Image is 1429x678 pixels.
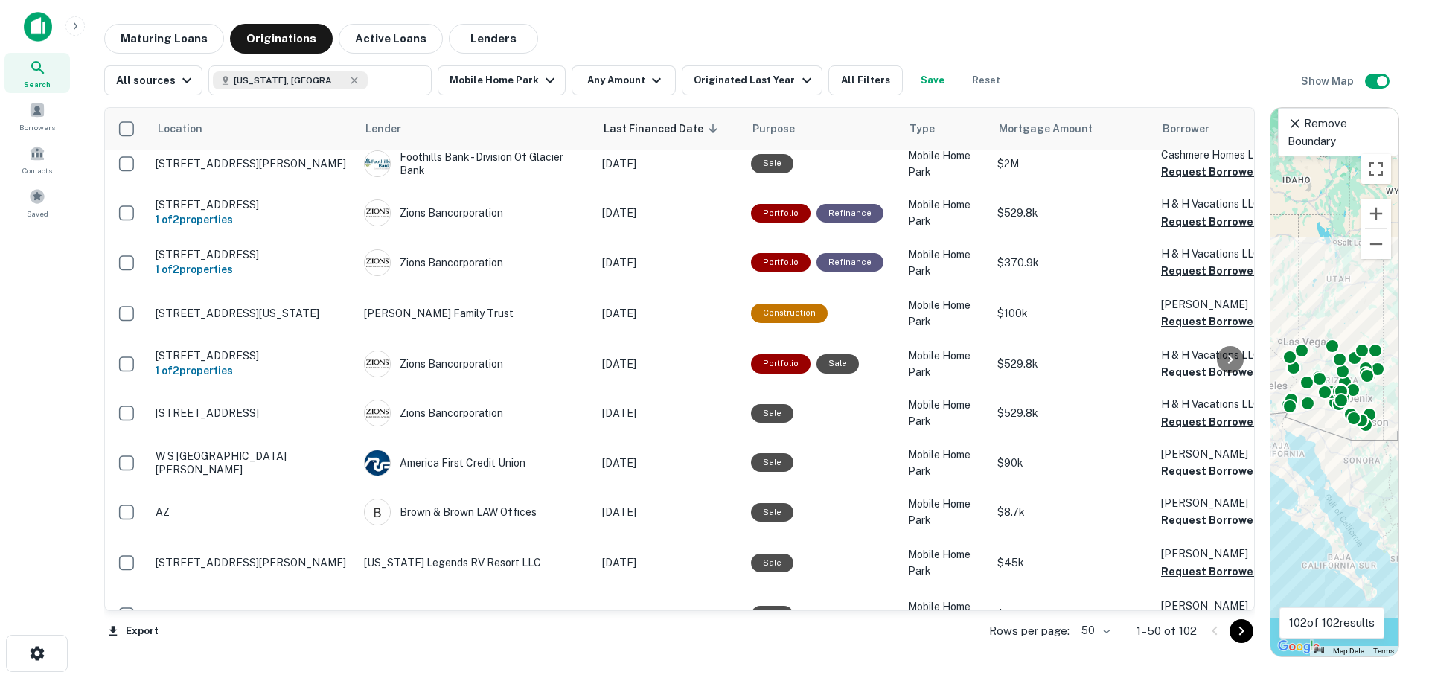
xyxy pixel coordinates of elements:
[27,208,48,220] span: Saved
[365,351,390,377] img: picture
[602,205,736,221] p: [DATE]
[816,204,883,223] div: This loan purpose was for refinancing
[1230,619,1253,643] button: Go to next page
[602,305,736,322] p: [DATE]
[997,455,1146,471] p: $90k
[816,354,859,373] div: Sale
[24,78,51,90] span: Search
[365,200,390,226] img: picture
[1314,647,1324,653] button: Keyboard shortcuts
[1361,229,1391,259] button: Zoom out
[365,151,390,176] img: picture
[1274,637,1323,656] img: Google
[1163,120,1209,138] span: Borrower
[156,556,349,569] p: [STREET_ADDRESS][PERSON_NAME]
[997,607,1146,623] p: $47k
[365,400,390,426] img: picture
[908,147,982,180] p: Mobile Home Park
[908,496,982,528] p: Mobile Home Park
[694,71,815,89] div: Originated Last Year
[1161,396,1310,412] p: H & H Vacations LLC
[156,157,349,170] p: [STREET_ADDRESS][PERSON_NAME]
[962,65,1010,95] button: Reset
[751,204,811,223] div: This is a portfolio loan with 2 properties
[751,154,793,173] div: Sale
[156,248,349,261] p: [STREET_ADDRESS]
[1161,462,1282,480] button: Request Borrower Info
[365,250,390,275] img: picture
[1361,199,1391,228] button: Zoom in
[156,307,349,320] p: [STREET_ADDRESS][US_STATE]
[438,65,566,95] button: Mobile Home Park
[364,305,587,322] p: [PERSON_NAME] Family Trust
[1161,446,1310,462] p: [PERSON_NAME]
[1154,108,1317,150] th: Borrower
[997,255,1146,271] p: $370.9k
[602,554,736,571] p: [DATE]
[4,182,70,223] a: Saved
[908,598,982,631] p: Mobile Home Park
[751,253,811,272] div: This is a portfolio loan with 2 properties
[1274,637,1323,656] a: Open this area in Google Maps (opens a new window)
[1161,511,1282,529] button: Request Borrower Info
[157,120,222,138] span: Location
[104,65,202,95] button: All sources
[908,397,982,429] p: Mobile Home Park
[602,607,736,623] p: [DATE]
[1361,154,1391,184] button: Toggle fullscreen view
[997,156,1146,172] p: $2M
[1355,511,1429,583] iframe: Chat Widget
[602,455,736,471] p: [DATE]
[908,297,982,330] p: Mobile Home Park
[602,156,736,172] p: [DATE]
[230,24,333,54] button: Originations
[1289,614,1375,632] p: 102 of 102 results
[604,120,723,138] span: Last Financed Date
[751,304,828,322] div: This loan purpose was for construction
[4,53,70,93] a: Search
[1288,115,1389,150] p: Remove Boundary
[602,504,736,520] p: [DATE]
[744,108,901,150] th: Purpose
[156,349,349,362] p: [STREET_ADDRESS]
[682,65,822,95] button: Originated Last Year
[997,305,1146,322] p: $100k
[1161,147,1310,163] p: Cashmere Homes LLC
[989,622,1070,640] p: Rows per page:
[339,24,443,54] button: Active Loans
[1161,296,1310,313] p: [PERSON_NAME]
[908,447,982,479] p: Mobile Home Park
[156,198,349,211] p: [STREET_ADDRESS]
[602,255,736,271] p: [DATE]
[901,108,990,150] th: Type
[4,96,70,136] div: Borrowers
[908,348,982,380] p: Mobile Home Park
[22,164,52,176] span: Contacts
[156,608,349,621] p: [STREET_ADDRESS][PERSON_NAME]
[1161,347,1310,363] p: H & H Vacations LLC
[999,120,1112,138] span: Mortgage Amount
[1333,646,1364,656] button: Map Data
[364,249,587,276] div: Zions Bancorporation
[364,351,587,377] div: Zions Bancorporation
[1161,563,1282,581] button: Request Borrower Info
[997,205,1146,221] p: $529.8k
[364,400,587,426] div: Zions Bancorporation
[1161,546,1310,562] p: [PERSON_NAME]
[364,450,587,476] div: America First Credit Union
[1161,262,1282,280] button: Request Borrower Info
[751,503,793,522] div: Sale
[364,607,587,623] p: [PERSON_NAME]
[1161,598,1310,614] p: [PERSON_NAME]
[364,150,587,177] div: Foothills Bank - Division Of Glacier Bank
[751,354,811,373] div: This is a portfolio loan with 2 properties
[19,121,55,133] span: Borrowers
[997,356,1146,372] p: $529.8k
[1270,108,1398,656] div: 0 0
[156,362,349,379] h6: 1 of 2 properties
[364,199,587,226] div: Zions Bancorporation
[602,356,736,372] p: [DATE]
